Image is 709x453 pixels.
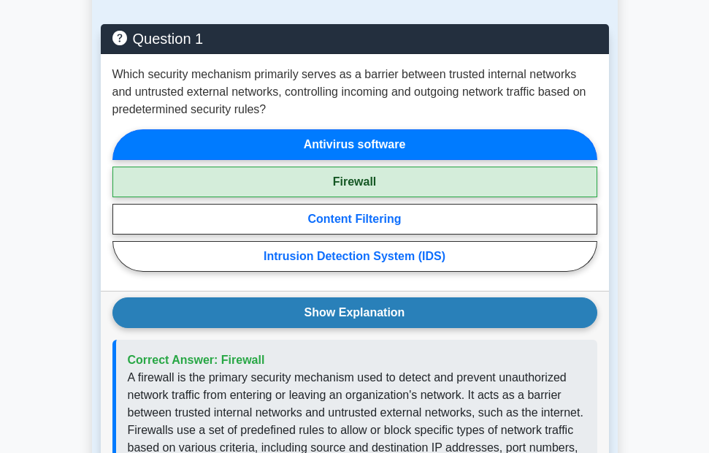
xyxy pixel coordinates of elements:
p: Which security mechanism primarily serves as a barrier between trusted internal networks and untr... [112,66,597,118]
label: Content Filtering [112,204,597,235]
label: Intrusion Detection System (IDS) [112,241,597,272]
label: Antivirus software [112,129,597,160]
h5: Question 1 [112,30,597,47]
button: Show Explanation [112,297,597,328]
label: Firewall [112,167,597,197]
span: Correct Answer: Firewall [128,354,265,366]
